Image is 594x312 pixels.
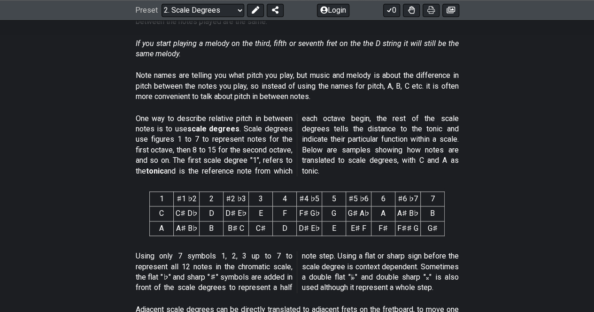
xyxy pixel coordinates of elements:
th: ♯5 ♭6 [346,192,371,206]
th: 7 [421,192,445,206]
th: 2 [200,192,224,206]
td: G♯ [421,221,445,236]
p: Note names are telling you what pitch you play, but music and melody is about the difference in p... [136,70,459,102]
td: D♯ E♭ [297,221,322,236]
td: D♯ E♭ [224,206,249,221]
td: E [322,221,346,236]
th: 5 [322,192,346,206]
td: C♯ [249,221,273,236]
th: 6 [371,192,395,206]
strong: scale degrees [187,124,240,133]
p: One way to describe relative pitch in between notes is to use . Scale degrees use figures 1 to 7 ... [136,114,459,176]
td: D [273,221,297,236]
th: ♯4 ♭5 [297,192,322,206]
button: Create image [442,4,459,17]
td: F♯ [371,221,395,236]
th: ♯6 ♭7 [395,192,421,206]
th: 1 [150,192,174,206]
td: B♯ C [224,221,249,236]
button: Login [317,4,349,17]
td: E [249,206,273,221]
td: G♯ A♭ [346,206,371,221]
th: ♯1 ♭2 [174,192,200,206]
td: A [150,221,174,236]
button: Toggle Dexterity for all fretkits [403,4,420,17]
td: C [150,206,174,221]
p: Using only 7 symbols 1, 2, 3 up to 7 to represent all 12 notes in the chromatic scale, the flat "... [136,251,459,293]
td: B [200,221,224,236]
button: 0 [383,4,400,17]
td: B [421,206,445,221]
td: C♯ D♭ [174,206,200,221]
th: 3 [249,192,273,206]
strong: tonic [146,167,164,175]
td: A [371,206,395,221]
td: G [322,206,346,221]
span: Preset [135,6,158,15]
button: Share Preset [267,4,284,17]
td: F [273,206,297,221]
button: Edit Preset [247,4,264,17]
td: F♯ G♭ [297,206,322,221]
td: E♯ F [346,221,371,236]
td: A♯ B♭ [174,221,200,236]
td: A♯ B♭ [395,206,421,221]
th: ♯2 ♭3 [224,192,249,206]
td: D [200,206,224,221]
em: If you start playing a melody on the third, fifth or seventh fret on the the D string it will sti... [136,39,459,58]
select: Preset [162,4,244,17]
td: F♯♯ G [395,221,421,236]
th: 4 [273,192,297,206]
button: Print [423,4,440,17]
